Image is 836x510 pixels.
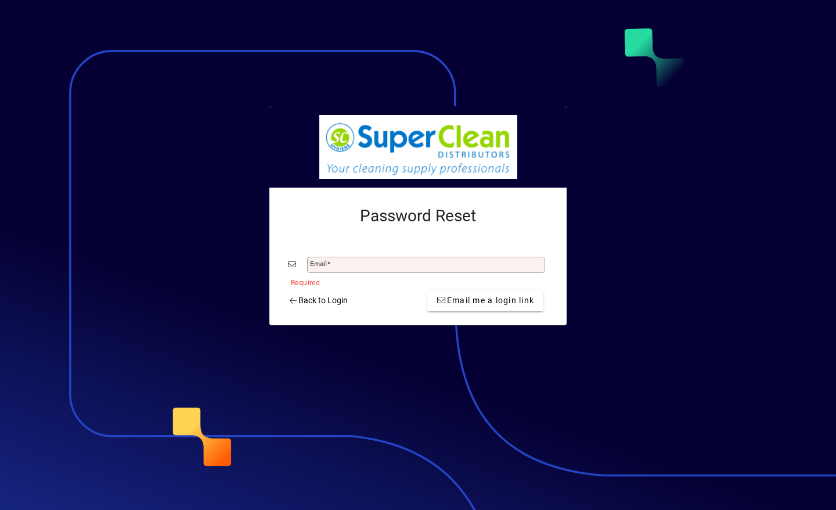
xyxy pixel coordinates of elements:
h2: Password Reset [288,206,548,226]
mat-error: Required [291,276,539,288]
span: Back to Login [288,294,348,307]
mat-label: Email [310,260,327,268]
span: Email me a login link [437,294,534,307]
a: Back to Login [283,290,352,311]
button: Email me a login link [427,290,543,311]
